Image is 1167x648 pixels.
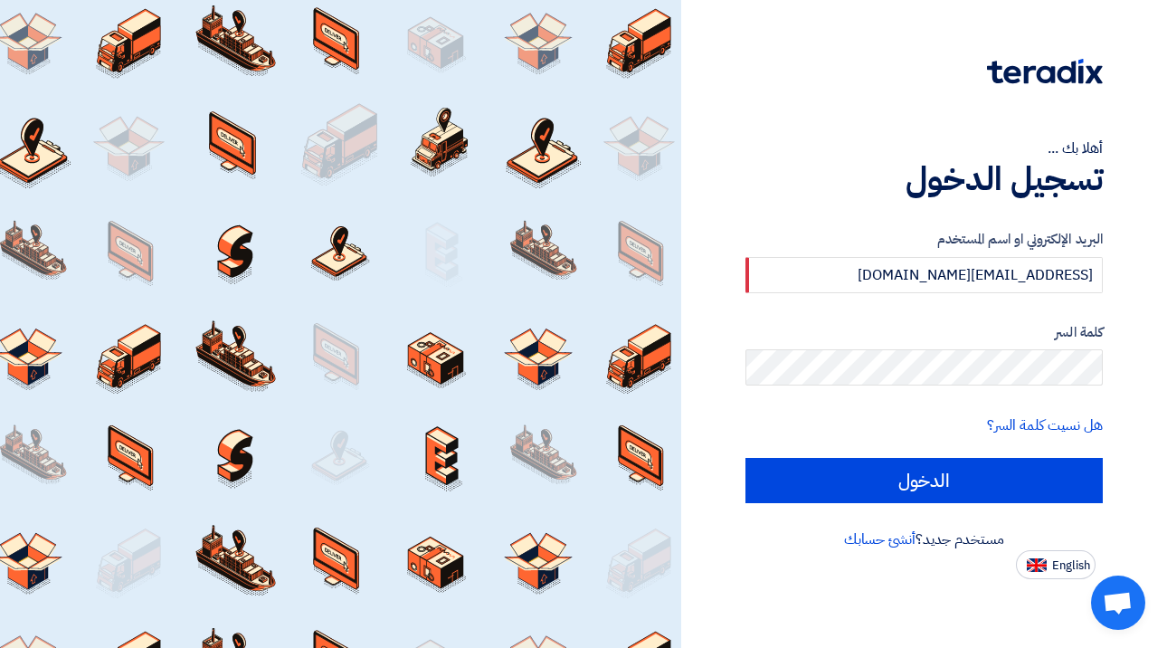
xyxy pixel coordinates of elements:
input: الدخول [745,458,1104,503]
button: English [1016,550,1096,579]
h1: تسجيل الدخول [745,159,1104,199]
img: Teradix logo [987,59,1103,84]
a: أنشئ حسابك [844,529,916,550]
label: كلمة السر [745,322,1104,343]
img: en-US.png [1027,558,1047,572]
input: أدخل بريد العمل الإلكتروني او اسم المستخدم الخاص بك ... [745,257,1104,293]
div: أهلا بك ... [745,138,1104,159]
span: English [1052,559,1090,572]
label: البريد الإلكتروني او اسم المستخدم [745,229,1104,250]
a: هل نسيت كلمة السر؟ [987,415,1103,436]
div: مستخدم جديد؟ [745,529,1104,550]
a: Open chat [1091,576,1145,630]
